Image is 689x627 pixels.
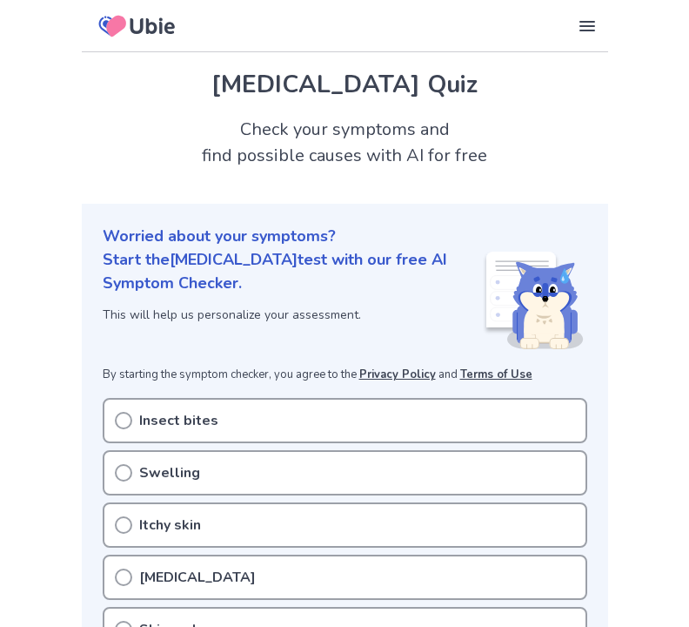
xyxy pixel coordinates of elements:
p: Start the [MEDICAL_DATA] test with our free AI Symptom Checker. [103,248,483,295]
p: [MEDICAL_DATA] [139,567,256,588]
h2: Check your symptoms and find possible causes with AI for free [82,117,608,169]
p: By starting the symptom checker, you agree to the and [103,367,587,384]
p: Worried about your symptoms? [103,225,587,248]
a: Terms of Use [460,367,532,382]
p: Swelling [139,462,200,483]
p: Insect bites [139,410,218,431]
p: Itchy skin [139,515,201,536]
img: Shiba [483,252,584,349]
p: This will help us personalize your assessment. [103,306,483,324]
a: Privacy Policy [359,367,436,382]
h1: [MEDICAL_DATA] Quiz [103,66,587,103]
